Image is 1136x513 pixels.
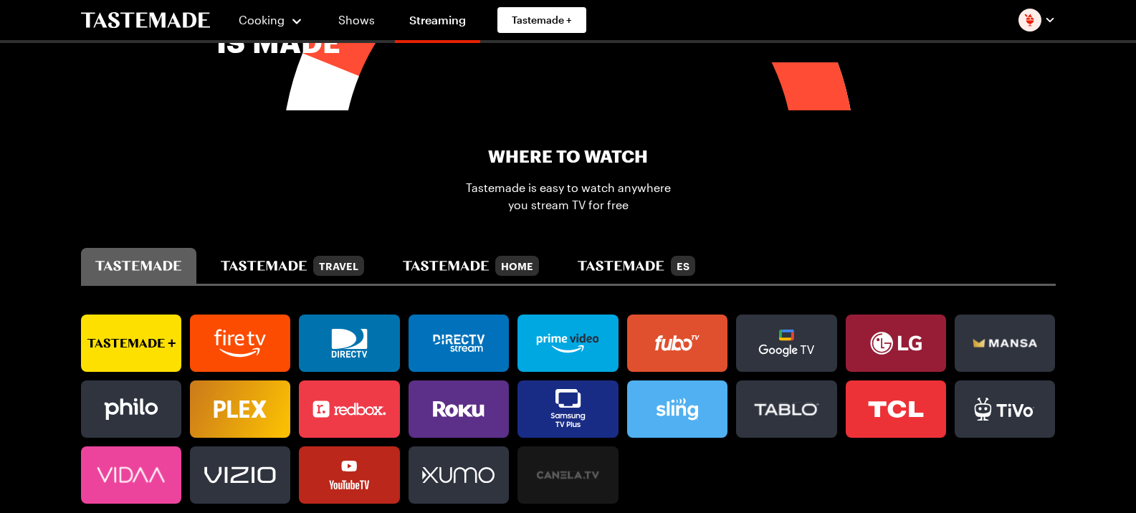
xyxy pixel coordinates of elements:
[206,248,378,284] button: tastemade travel
[313,256,364,276] div: Travel
[388,248,553,284] button: tastemade home
[239,13,285,27] span: Cooking
[671,256,695,276] div: ES
[488,145,648,168] h2: Where To Watch
[239,3,304,37] button: Cooking
[81,248,196,284] button: tastemade
[563,248,709,284] button: tastemade en español
[512,13,572,27] span: Tastemade +
[495,256,539,276] div: Home
[81,12,210,29] a: To Tastemade Home Page
[465,179,672,214] span: Tastemade is easy to watch anywhere you stream TV for free
[497,7,586,33] a: Tastemade +
[1018,9,1056,32] button: Profile picture
[395,3,480,43] a: Streaming
[1018,9,1041,32] img: Profile picture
